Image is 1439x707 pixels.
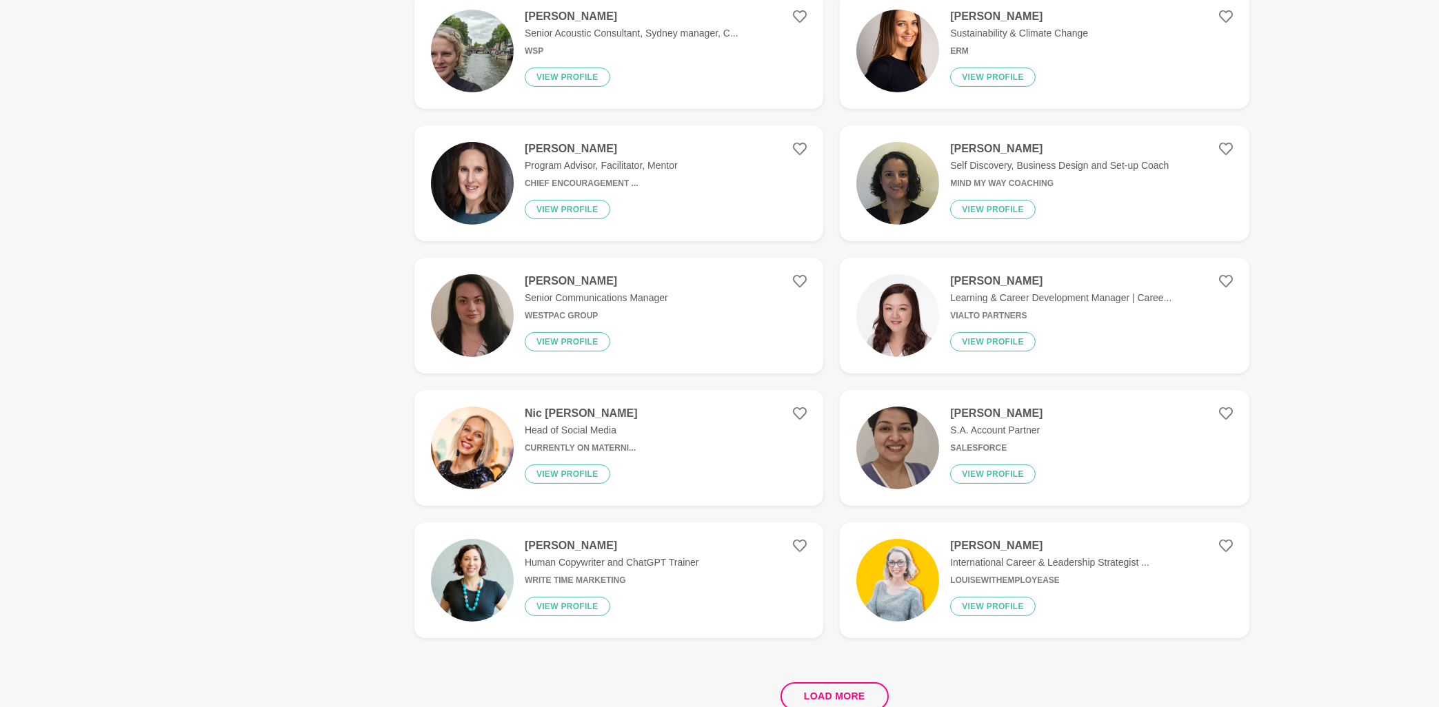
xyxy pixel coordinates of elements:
button: View profile [950,68,1036,87]
button: View profile [950,200,1036,219]
p: Senior Communications Manager [525,291,668,305]
img: e59a39b84642d658b434229eee1dc29664fc0109-2208x2944.jpg [856,407,939,489]
button: View profile [525,332,610,351]
button: View profile [950,332,1036,351]
h6: Mind My Way Coaching [950,178,1169,189]
p: S.A. Account Partner [950,423,1043,438]
button: View profile [950,464,1036,484]
h6: Chief Encouragement ... [525,178,678,189]
p: Senior Acoustic Consultant, Sydney manager, C... [525,26,738,41]
a: [PERSON_NAME]Learning & Career Development Manager | Caree...Vialto PartnersView profile [840,258,1249,373]
a: [PERSON_NAME]Senior Communications ManagerWestpac GroupView profile [414,258,823,373]
p: Program Advisor, Facilitator, Mentor [525,158,678,173]
h6: Westpac Group [525,311,668,321]
h6: Write Time Marketing [525,575,699,586]
a: [PERSON_NAME]S.A. Account PartnerSalesforceView profile [840,390,1249,506]
h6: Vialto Partners [950,311,1171,321]
h4: [PERSON_NAME] [950,142,1169,156]
a: [PERSON_NAME]Human Copywriter and ChatGPT TrainerWrite Time MarketingView profile [414,522,823,638]
h4: [PERSON_NAME] [950,407,1043,420]
button: View profile [525,464,610,484]
img: be424144d6d793bdf34fc91f30e58b38cc251120-886x886.jpg [856,142,939,225]
p: Human Copywriter and ChatGPT Trainer [525,555,699,570]
img: 7101958983b318f7cf5c80865373780b656322cd-1327x1434.jpg [431,142,514,225]
a: [PERSON_NAME]Program Advisor, Facilitator, MentorChief Encouragement ...View profile [414,125,823,241]
h6: Salesforce [950,443,1043,453]
img: 849cd97a20364c10a711ca54870e910f8e43af5e-273x309.jpg [431,274,514,357]
h4: [PERSON_NAME] [950,539,1149,553]
p: Sustainability & Climate Change [950,26,1088,41]
h6: WSP [525,46,738,57]
img: 116d8520ba0bdebe23c945d8eeb541c86d62ce99-800x800.jpg [856,274,939,357]
img: 53eecda49b44b0fa5c7e4658e3c88a9a3d7fca2b-3264x2448.jpg [431,10,514,92]
h6: LouiseWithEmployEase [950,575,1149,586]
p: Head of Social Media [525,423,638,438]
button: View profile [950,597,1036,616]
p: International Career & Leadership Strategist ... [950,555,1149,570]
img: 5e385532dc28f84880a743baa829348438bc249c-1707x2560.jpg [856,10,939,92]
h4: [PERSON_NAME] [525,539,699,553]
a: Nic [PERSON_NAME]Head of Social MediaCurrently on materni...View profile [414,390,823,506]
h6: ERM [950,46,1088,57]
h4: [PERSON_NAME] [525,142,678,156]
h4: [PERSON_NAME] [950,274,1171,288]
button: View profile [525,200,610,219]
a: [PERSON_NAME]Self Discovery, Business Design and Set-up CoachMind My Way CoachingView profile [840,125,1249,241]
h4: [PERSON_NAME] [950,10,1088,23]
h4: [PERSON_NAME] [525,274,668,288]
button: View profile [525,68,610,87]
p: Learning & Career Development Manager | Caree... [950,291,1171,305]
img: ec32ca9dd266c48f35506263bca8bc2fe6332073-1080x1080.jpg [856,539,939,622]
h4: [PERSON_NAME] [525,10,738,23]
img: d23c5d747409ddbc4b9e56d76c517aa97c00692b-1080x1080.png [431,539,514,622]
img: bc5406f5438c4326ca2f16f729db6657ab9c7d44-999x999.jpg [431,407,514,489]
h4: Nic [PERSON_NAME] [525,407,638,420]
p: Self Discovery, Business Design and Set-up Coach [950,158,1169,173]
button: View profile [525,597,610,616]
a: [PERSON_NAME]International Career & Leadership Strategist ...LouiseWithEmployEaseView profile [840,522,1249,638]
h6: Currently on materni... [525,443,638,453]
